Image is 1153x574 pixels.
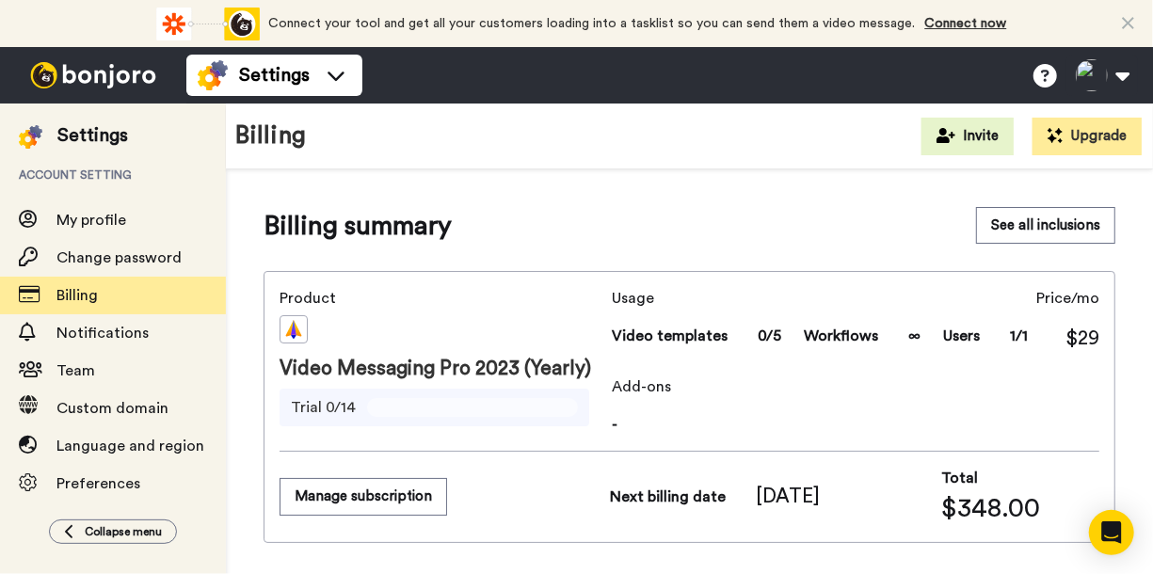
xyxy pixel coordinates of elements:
span: Collapse menu [85,524,162,539]
span: Team [56,363,95,378]
span: Preferences [56,476,140,491]
span: Next billing date [611,486,727,508]
div: Video Messaging Pro 2023 (Yearly) [280,315,604,383]
span: My profile [56,213,126,228]
span: $348.00 [941,489,1040,527]
span: ∞ [908,325,921,347]
span: Product [280,287,604,310]
button: Upgrade [1033,118,1142,155]
span: $29 [1065,325,1099,353]
span: Workflows [804,325,878,347]
span: Notifications [56,326,149,341]
img: vm-color.svg [280,315,308,343]
span: Add-ons [612,375,1099,398]
button: See all inclusions [976,207,1115,244]
span: Users [943,325,980,347]
span: 1/1 [1010,325,1028,347]
span: Billing summary [264,207,452,245]
span: Settings [239,62,310,88]
img: settings-colored.svg [19,125,42,149]
img: bj-logo-header-white.svg [23,62,164,88]
span: 0/5 [758,325,781,347]
span: Connect your tool and get all your customers loading into a tasklist so you can send them a video... [269,17,916,30]
button: Collapse menu [49,519,177,544]
button: Manage subscription [280,478,447,515]
span: Billing [56,288,98,303]
span: [DATE] [757,483,821,511]
span: Language and region [56,438,204,454]
span: Total [941,467,978,489]
div: Settings [57,122,128,149]
a: Connect now [925,17,1007,30]
div: animation [156,8,260,40]
span: Price/mo [1036,287,1099,310]
span: Usage [612,287,1028,310]
img: settings-colored.svg [198,60,228,90]
span: Custom domain [56,401,168,416]
div: Open Intercom Messenger [1089,510,1134,555]
h1: Billing [235,122,306,150]
button: Invite [921,118,1014,155]
a: See all inclusions [976,207,1115,245]
span: Video templates [612,325,728,347]
span: Change password [56,250,182,265]
span: Trial 0/14 [291,396,356,419]
span: - [612,413,1099,436]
